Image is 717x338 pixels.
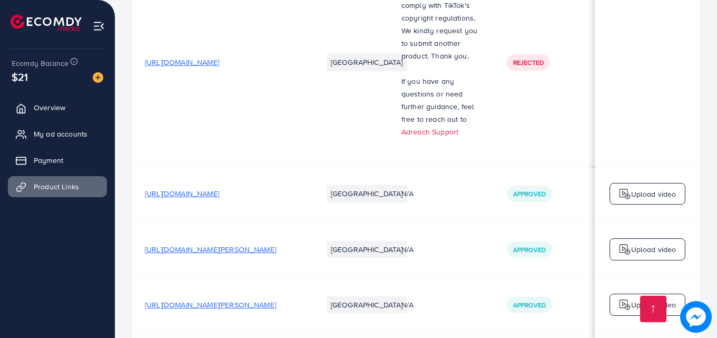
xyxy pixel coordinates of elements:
[8,176,107,197] a: Product Links
[618,243,631,256] img: logo
[631,243,676,256] p: Upload video
[327,54,407,71] li: [GEOGRAPHIC_DATA]
[145,300,276,310] span: [URL][DOMAIN_NAME][PERSON_NAME]
[513,301,546,310] span: Approved
[93,20,105,32] img: menu
[618,188,631,200] img: logo
[327,241,407,258] li: [GEOGRAPHIC_DATA]
[145,188,219,199] span: [URL][DOMAIN_NAME]
[8,150,107,171] a: Payment
[513,245,546,254] span: Approved
[401,244,414,255] span: N/A
[401,76,475,124] span: If you have any questions or need further guidance, feel free to reach out to
[34,129,87,139] span: My ad accounts
[513,58,544,67] span: Rejected
[145,244,276,255] span: [URL][DOMAIN_NAME][PERSON_NAME]
[680,301,711,332] img: image
[8,123,107,144] a: My ad accounts
[401,127,458,137] a: Adreach Support
[93,72,103,83] img: image
[12,69,28,84] span: $21
[618,298,631,311] img: logo
[34,181,79,192] span: Product Links
[327,185,407,202] li: [GEOGRAPHIC_DATA]
[327,296,407,313] li: [GEOGRAPHIC_DATA]
[8,97,107,118] a: Overview
[145,57,219,67] span: [URL][DOMAIN_NAME]
[631,188,676,200] p: Upload video
[631,298,676,311] p: Upload video
[401,188,414,199] span: N/A
[34,102,65,113] span: Overview
[401,300,414,310] span: N/A
[513,189,546,198] span: Approved
[11,15,82,31] img: logo
[34,155,63,166] span: Payment
[12,58,68,69] span: Ecomdy Balance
